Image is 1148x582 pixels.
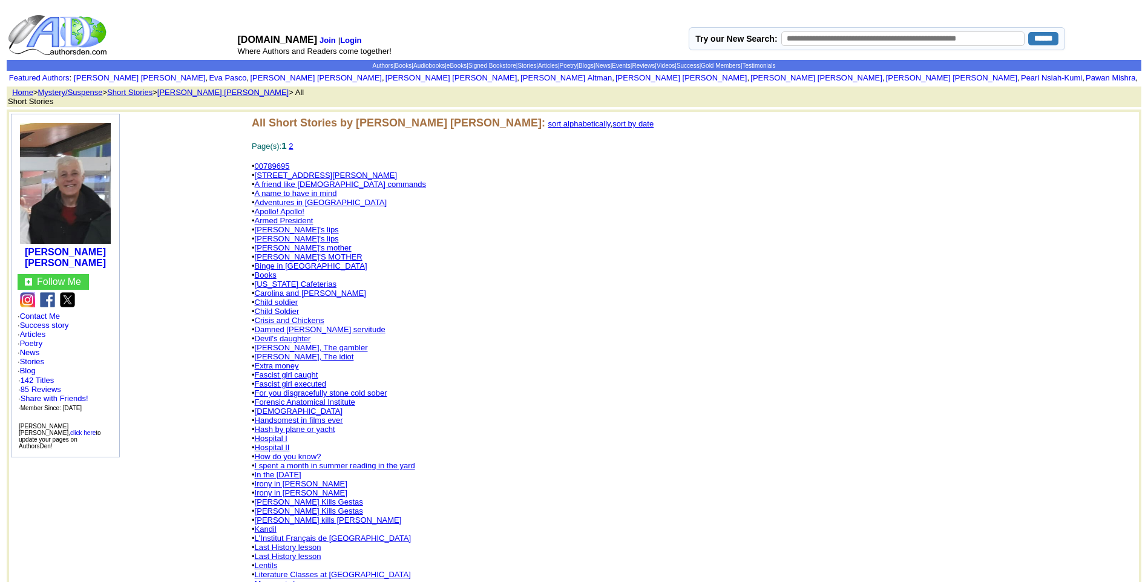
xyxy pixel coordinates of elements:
font: • [252,316,324,325]
a: Adventures in [GEOGRAPHIC_DATA] [255,198,387,207]
font: • [252,325,385,334]
a: Blog [20,366,36,375]
a: [PERSON_NAME] [PERSON_NAME] [886,73,1017,82]
font: : [9,73,71,82]
img: gc.jpg [25,278,32,286]
a: Stories [517,62,536,69]
font: • [252,261,367,270]
font: · · · · · · · [18,312,113,413]
font: • [252,552,321,561]
a: Apollo! Apollo! [255,207,304,216]
font: Page(s): [252,142,293,151]
a: Blogs [579,62,594,69]
font: • [252,515,401,525]
a: Pawan Mishra [1086,73,1135,82]
a: Carolina and [PERSON_NAME] [255,289,366,298]
a: Crisis and Chickens [255,316,324,325]
a: Reviews [632,62,655,69]
font: · · [18,394,88,412]
font: 1 [281,140,286,151]
a: sort by date [612,119,654,128]
a: Audiobooks [413,62,445,69]
font: | [338,36,364,45]
a: Devil's daughter [255,334,311,343]
font: • [252,198,387,207]
a: In the [DATE] [255,470,301,479]
font: • [252,180,426,189]
a: Poetry [20,339,43,348]
font: • [252,434,287,443]
font: , , , , , , , , , , [74,73,1139,82]
a: Irony in [PERSON_NAME] [255,479,347,488]
font: • [252,488,347,497]
font: [PERSON_NAME] [PERSON_NAME], to update your pages on AuthorsDen! [19,423,101,450]
a: A friend like [DEMOGRAPHIC_DATA] commands [255,180,426,189]
font: Member Since: [DATE] [21,405,82,411]
a: [US_STATE] Cafeterias [255,280,336,289]
font: i [519,75,520,82]
a: Articles [538,62,558,69]
a: Hospital I [255,434,287,443]
a: [PERSON_NAME]'s lips [255,225,339,234]
font: • [252,497,363,506]
a: [PERSON_NAME] Kills Gestas [255,506,363,515]
a: L'Institut Français de [GEOGRAPHIC_DATA] [255,534,411,543]
font: • [252,162,289,171]
font: • [252,525,277,534]
a: 85 Reviews [21,385,61,394]
a: Join [320,36,336,45]
a: Mystery/Suspense [38,88,103,97]
a: Share with Friends! [21,394,88,403]
a: Short Stories [107,88,153,97]
a: Stories [20,357,44,366]
font: • [252,289,366,298]
a: Binge in [GEOGRAPHIC_DATA] [255,261,367,270]
a: Follow Me [37,276,81,287]
a: A name to have in mind [255,189,337,198]
font: • [252,543,321,552]
font: All Short Stories by [PERSON_NAME] [PERSON_NAME]: [252,117,545,129]
a: Poetry [560,62,577,69]
a: Login [340,36,361,45]
font: • [252,425,335,434]
font: • [252,334,310,343]
a: Fascist girl executed [255,379,327,388]
a: [PERSON_NAME], The idiot [255,352,354,361]
a: Authors [372,62,393,69]
a: [PERSON_NAME] [PERSON_NAME] [74,73,205,82]
a: eBooks [447,62,467,69]
font: • [252,397,355,407]
font: i [249,75,250,82]
font: • [252,470,301,479]
a: News [595,62,611,69]
font: • [252,506,363,515]
a: Extra money [255,361,299,370]
a: [PERSON_NAME]'s mother [255,243,352,252]
font: • [252,379,326,388]
a: Books [255,270,277,280]
font: • [252,171,397,180]
a: Last History lesson [255,543,321,552]
font: · · [18,376,88,412]
a: Handsomest in films ever [255,416,343,425]
font: • [252,461,415,470]
font: • [252,416,343,425]
a: 142 Titles [21,376,54,385]
font: • [252,479,347,488]
a: Articles [20,330,46,339]
a: Armed President [255,216,313,225]
a: [PERSON_NAME] [PERSON_NAME] [25,247,106,268]
label: Try our New Search: [695,34,777,44]
a: Signed Bookstore [468,62,516,69]
img: fb.png [40,292,55,307]
font: • [252,252,362,261]
a: Books [395,62,412,69]
a: Featured Authors [9,73,70,82]
span: | | | | | | | | | | | | | | | [372,62,775,69]
font: i [884,75,885,82]
font: i [614,75,615,82]
a: [PERSON_NAME]'s lips [255,234,339,243]
a: [STREET_ADDRESS][PERSON_NAME] [255,171,398,180]
font: i [384,75,385,82]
